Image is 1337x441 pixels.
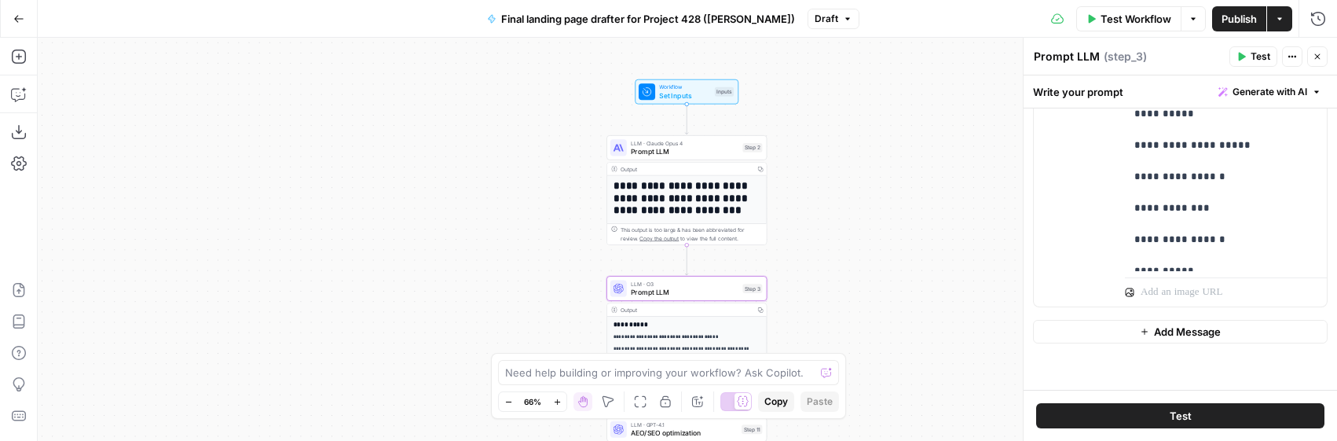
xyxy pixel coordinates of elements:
span: Generate with AI [1233,85,1307,99]
div: Inputs [715,87,734,97]
span: Workflow [659,83,710,92]
span: ( step_3 ) [1104,49,1147,64]
span: LLM · GPT-4.1 [631,421,738,429]
span: Prompt LLM [631,287,738,297]
button: Copy [758,391,794,412]
span: Set Inputs [659,90,710,101]
button: Test [1036,403,1324,428]
span: Add Message [1154,324,1221,340]
button: Generate with AI [1212,82,1328,102]
span: Final landing page drafter for Project 428 ([PERSON_NAME]) [501,11,795,27]
span: LLM · O3 [631,280,738,288]
span: Publish [1222,11,1257,27]
span: LLM · Claude Opus 4 [631,139,738,148]
div: Output [621,165,751,174]
textarea: Prompt LLM [1034,49,1100,64]
span: AEO/SEO optimization [631,428,738,438]
button: Paste [800,391,839,412]
button: Publish [1212,6,1266,31]
span: Test Workflow [1101,11,1171,27]
div: This output is too large & has been abbreviated for review. to view the full content. [621,226,763,242]
span: 66% [524,395,541,408]
div: Step 11 [742,424,762,434]
span: Copy the output [639,235,679,241]
div: Write your prompt [1024,75,1337,108]
button: Test Workflow [1076,6,1181,31]
g: Edge from start to step_2 [685,105,688,134]
span: Draft [815,12,838,26]
button: Final landing page drafter for Project 428 ([PERSON_NAME]) [478,6,804,31]
span: Copy [764,395,788,409]
button: Draft [808,9,859,29]
span: Test [1170,408,1192,424]
g: Edge from step_2 to step_3 [685,245,688,275]
div: Output [621,306,751,314]
div: WorkflowSet InputsInputs [606,79,767,105]
span: Prompt LLM [631,146,738,156]
button: Test [1229,46,1277,67]
button: Add Message [1033,320,1328,344]
span: Test [1251,50,1270,64]
div: Step 2 [742,143,762,153]
span: Paste [807,395,833,409]
div: Step 3 [742,284,762,293]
